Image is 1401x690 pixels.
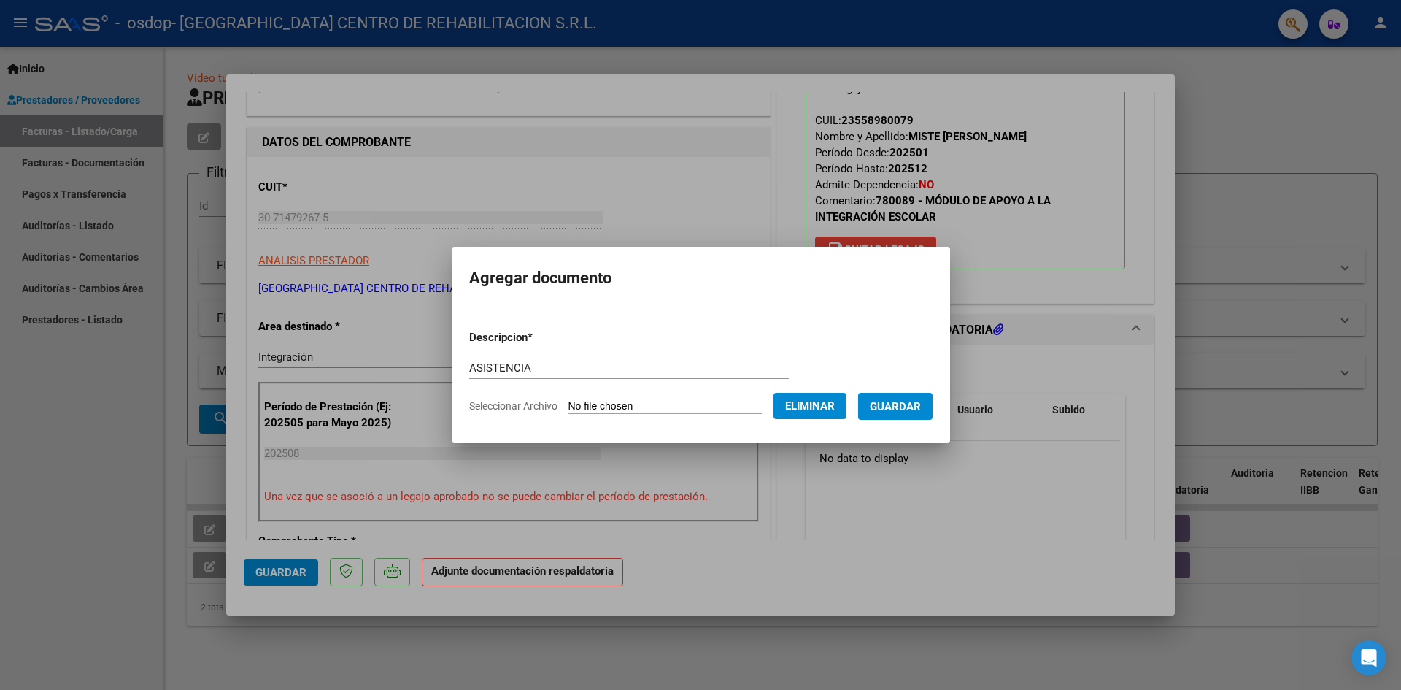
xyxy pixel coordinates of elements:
[469,264,933,292] h2: Agregar documento
[870,400,921,413] span: Guardar
[773,393,846,419] button: Eliminar
[469,329,609,346] p: Descripcion
[858,393,933,420] button: Guardar
[1351,640,1386,675] div: Open Intercom Messenger
[469,400,557,412] span: Seleccionar Archivo
[785,399,835,413] span: Eliminar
